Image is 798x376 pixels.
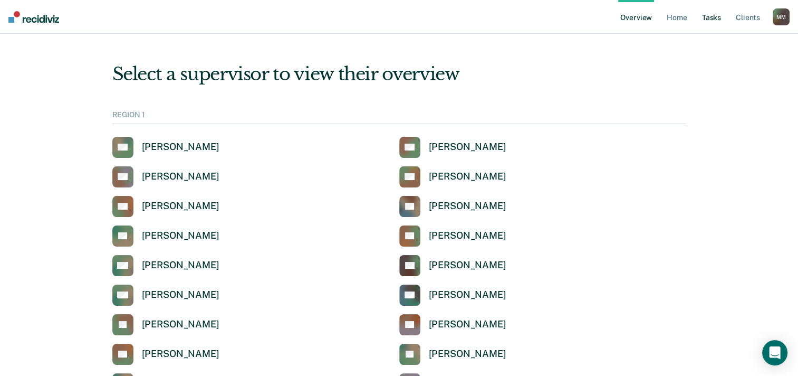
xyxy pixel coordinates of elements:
[112,285,219,306] a: [PERSON_NAME]
[142,171,219,183] div: [PERSON_NAME]
[112,166,219,187] a: [PERSON_NAME]
[399,225,506,247] a: [PERSON_NAME]
[399,196,506,217] a: [PERSON_NAME]
[429,171,506,183] div: [PERSON_NAME]
[399,137,506,158] a: [PERSON_NAME]
[429,141,506,153] div: [PERSON_NAME]
[142,348,219,360] div: [PERSON_NAME]
[399,255,506,276] a: [PERSON_NAME]
[429,318,506,331] div: [PERSON_NAME]
[762,340,787,365] div: Open Intercom Messenger
[429,200,506,212] div: [PERSON_NAME]
[399,314,506,335] a: [PERSON_NAME]
[112,225,219,247] a: [PERSON_NAME]
[429,289,506,301] div: [PERSON_NAME]
[773,8,790,25] button: MM
[112,314,219,335] a: [PERSON_NAME]
[112,110,686,124] div: REGION 1
[142,141,219,153] div: [PERSON_NAME]
[142,289,219,301] div: [PERSON_NAME]
[112,344,219,365] a: [PERSON_NAME]
[429,230,506,242] div: [PERSON_NAME]
[429,259,506,271] div: [PERSON_NAME]
[142,200,219,212] div: [PERSON_NAME]
[399,166,506,187] a: [PERSON_NAME]
[112,63,686,85] div: Select a supervisor to view their overview
[429,348,506,360] div: [PERSON_NAME]
[142,230,219,242] div: [PERSON_NAME]
[399,344,506,365] a: [PERSON_NAME]
[773,8,790,25] div: M M
[8,11,59,23] img: Recidiviz
[112,196,219,217] a: [PERSON_NAME]
[142,318,219,331] div: [PERSON_NAME]
[112,137,219,158] a: [PERSON_NAME]
[142,259,219,271] div: [PERSON_NAME]
[399,285,506,306] a: [PERSON_NAME]
[112,255,219,276] a: [PERSON_NAME]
